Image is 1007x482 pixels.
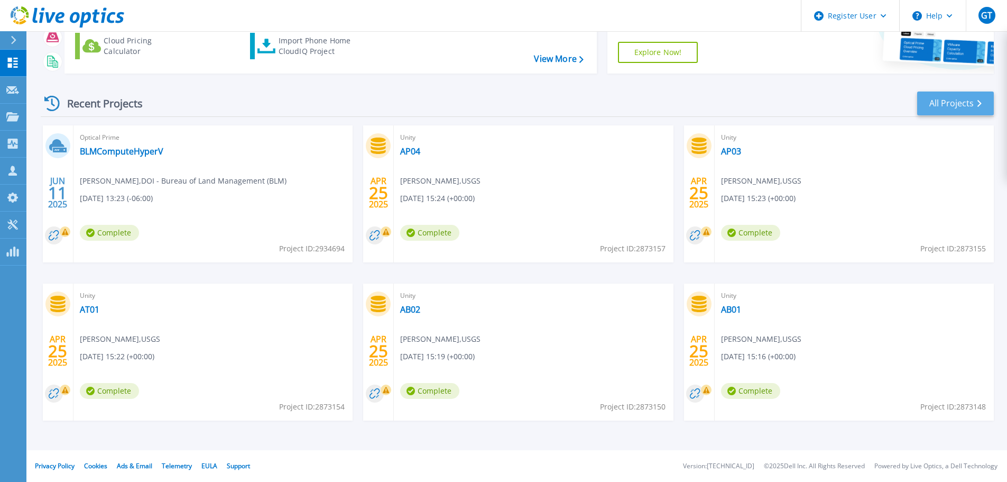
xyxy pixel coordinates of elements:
[279,243,345,254] span: Project ID: 2934694
[75,33,193,59] a: Cloud Pricing Calculator
[721,383,780,399] span: Complete
[48,188,67,197] span: 11
[84,461,107,470] a: Cookies
[981,11,992,20] span: GT
[80,304,99,315] a: AT01
[48,174,68,212] div: JUN 2025
[400,351,475,362] span: [DATE] 15:19 (+00:00)
[48,332,68,370] div: APR 2025
[400,146,420,157] a: AP04
[104,35,188,57] div: Cloud Pricing Calculator
[279,35,361,57] div: Import Phone Home CloudIQ Project
[400,290,667,302] span: Unity
[80,146,163,157] a: BLMComputeHyperV
[920,243,986,254] span: Project ID: 2873155
[764,463,865,470] li: © 2025 Dell Inc. All Rights Reserved
[80,132,346,143] span: Optical Prime
[874,463,997,470] li: Powered by Live Optics, a Dell Technology
[368,174,389,212] div: APR 2025
[600,401,666,413] span: Project ID: 2873150
[683,463,754,470] li: Version: [TECHNICAL_ID]
[400,225,459,241] span: Complete
[721,304,741,315] a: AB01
[117,461,152,470] a: Ads & Email
[80,351,154,362] span: [DATE] 15:22 (+00:00)
[534,54,583,64] a: View More
[721,132,987,143] span: Unity
[369,347,388,356] span: 25
[721,146,741,157] a: AP03
[721,333,801,345] span: [PERSON_NAME] , USGS
[80,175,287,187] span: [PERSON_NAME] , DOI - Bureau of Land Management (BLM)
[618,42,698,63] a: Explore Now!
[400,383,459,399] span: Complete
[369,188,388,197] span: 25
[721,351,796,362] span: [DATE] 15:16 (+00:00)
[80,193,153,204] span: [DATE] 13:23 (-06:00)
[721,175,801,187] span: [PERSON_NAME] , USGS
[721,290,987,302] span: Unity
[600,243,666,254] span: Project ID: 2873157
[400,333,481,345] span: [PERSON_NAME] , USGS
[80,225,139,241] span: Complete
[400,175,481,187] span: [PERSON_NAME] , USGS
[689,332,709,370] div: APR 2025
[689,347,708,356] span: 25
[80,290,346,302] span: Unity
[721,193,796,204] span: [DATE] 15:23 (+00:00)
[368,332,389,370] div: APR 2025
[400,304,420,315] a: AB02
[80,383,139,399] span: Complete
[80,333,160,345] span: [PERSON_NAME] , USGS
[400,193,475,204] span: [DATE] 15:24 (+00:00)
[48,347,67,356] span: 25
[721,225,780,241] span: Complete
[920,401,986,413] span: Project ID: 2873148
[227,461,250,470] a: Support
[279,401,345,413] span: Project ID: 2873154
[35,461,75,470] a: Privacy Policy
[162,461,192,470] a: Telemetry
[41,90,157,116] div: Recent Projects
[917,92,994,115] a: All Projects
[689,188,708,197] span: 25
[201,461,217,470] a: EULA
[400,132,667,143] span: Unity
[689,174,709,212] div: APR 2025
